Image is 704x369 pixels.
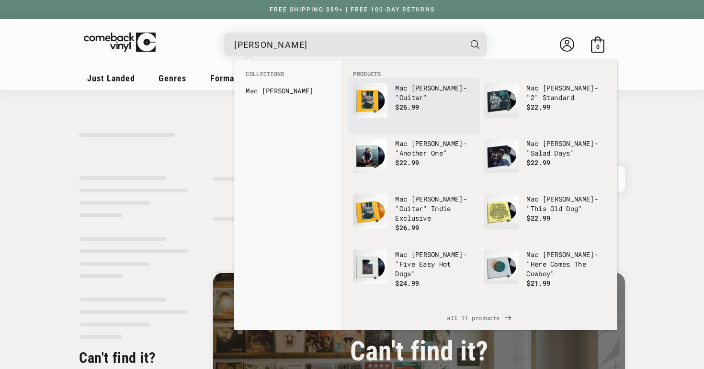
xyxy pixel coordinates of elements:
[341,305,617,330] a: all 11 products
[526,194,538,203] b: Mac
[348,70,611,78] li: Products
[479,78,611,134] li: products: Mac DeMarco - "2" Standard
[411,250,463,259] b: [PERSON_NAME]
[234,35,461,55] input: When autocomplete results are available use up and down arrows to review and enter to select
[526,250,606,279] p: - "Here Comes The Cowboy"
[395,194,475,223] p: - "Guitar" Indie Exclusive
[395,83,407,92] b: Mac
[543,194,594,203] b: [PERSON_NAME]
[526,213,550,223] span: $22.99
[353,83,387,118] img: Mac Demarco - "Guitar"
[463,33,488,56] button: Search
[237,341,601,363] h3: Can't find it?
[543,139,594,148] b: [PERSON_NAME]
[395,250,475,279] p: - "Five Easy Hot Dogs"
[526,83,606,102] p: - "2" Standard
[210,73,242,83] span: Formats
[395,158,419,167] span: $22.99
[246,86,258,95] b: Mac
[411,83,463,92] b: [PERSON_NAME]
[484,250,606,296] a: Mac DeMarco - "Here Comes The Cowboy" Mac [PERSON_NAME]- "Here Comes The Cowboy" $21.99
[341,60,617,305] div: Products
[353,139,387,173] img: Mac DeMarco - "Another One"
[395,250,407,259] b: Mac
[341,305,617,330] div: View All
[241,83,335,99] li: collections: Mac DeMarco
[353,250,387,284] img: Mac DeMarco - "Five Easy Hot Dogs"
[395,102,419,112] span: $26.99
[479,134,611,190] li: products: Mac DeMarco - "Salad Days"
[596,43,600,50] span: 0
[484,194,606,240] a: Mac DeMarco - "This Old Dog" Mac [PERSON_NAME]- "This Old Dog" $22.99
[484,139,606,185] a: Mac DeMarco - "Salad Days" Mac [PERSON_NAME]- "Salad Days" $22.99
[262,86,314,95] b: [PERSON_NAME]
[348,301,479,356] li: products: Mac DeMarco - "Rock And Roll Night Club"
[526,158,550,167] span: $22.99
[348,190,479,245] li: products: Mac Demarco - "Guitar" Indie Exclusive
[159,73,186,83] span: Genres
[484,139,519,173] img: Mac DeMarco - "Salad Days"
[348,134,479,190] li: products: Mac DeMarco - "Another One"
[526,250,538,259] b: Mac
[479,245,611,301] li: products: Mac DeMarco - "Here Comes The Cowboy"
[260,6,444,13] a: FREE SHIPPING $89+ | FREE 100-DAY RETURNS
[353,194,475,240] a: Mac Demarco - "Guitar" Indie Exclusive Mac [PERSON_NAME]- "Guitar" Indie Exclusive $26.99
[353,194,387,229] img: Mac Demarco - "Guitar" Indie Exclusive
[353,83,475,129] a: Mac Demarco - "Guitar" Mac [PERSON_NAME]- "Guitar" $26.99
[353,139,475,185] a: Mac DeMarco - "Another One" Mac [PERSON_NAME]- "Another One" $22.99
[479,190,611,245] li: products: Mac DeMarco - "This Old Dog"
[395,194,407,203] b: Mac
[395,223,419,232] span: $26.99
[395,279,419,288] span: $24.99
[484,83,519,118] img: Mac DeMarco - "2" Standard
[526,83,538,92] b: Mac
[411,194,463,203] b: [PERSON_NAME]
[395,139,475,158] p: - "Another One"
[246,86,330,96] a: Mac [PERSON_NAME]
[353,250,475,296] a: Mac DeMarco - "Five Easy Hot Dogs" Mac [PERSON_NAME]- "Five Easy Hot Dogs" $24.99
[348,245,479,301] li: products: Mac DeMarco - "Five Easy Hot Dogs"
[526,139,538,148] b: Mac
[526,139,606,158] p: - "Salad Days"
[395,83,475,102] p: - "Guitar"
[234,60,341,103] div: Collections
[543,83,594,92] b: [PERSON_NAME]
[87,73,135,83] span: Just Landed
[484,83,606,129] a: Mac DeMarco - "2" Standard Mac [PERSON_NAME]- "2" Standard $22.99
[479,301,611,356] li: products: Mac DeMarco - "Here Comes The Cowboy - Demos"
[348,78,479,134] li: products: Mac Demarco - "Guitar"
[349,305,610,330] span: all 11 products
[526,279,550,288] span: $21.99
[484,250,519,284] img: Mac DeMarco - "Here Comes The Cowboy"
[395,139,407,148] b: Mac
[543,250,594,259] b: [PERSON_NAME]
[526,194,606,213] p: - "This Old Dog"
[484,194,519,229] img: Mac DeMarco - "This Old Dog"
[411,139,463,148] b: [PERSON_NAME]
[526,102,550,112] span: $22.99
[224,33,487,56] div: Search
[241,70,335,83] li: Collections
